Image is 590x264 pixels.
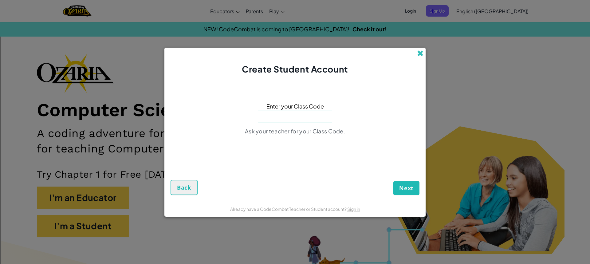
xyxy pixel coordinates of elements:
[393,181,419,195] button: Next
[2,25,588,30] div: Options
[2,41,588,47] div: Move To ...
[177,184,191,191] span: Back
[399,184,414,192] span: Next
[230,206,347,212] span: Already have a CodeCombat Teacher or Student account?
[2,2,588,8] div: Sort A > Z
[171,180,198,195] button: Back
[2,14,588,19] div: Move To ...
[242,64,348,74] span: Create Student Account
[245,128,345,135] span: Ask your teacher for your Class Code.
[2,30,588,36] div: Sign out
[347,206,360,212] a: Sign in
[2,8,588,14] div: Sort New > Old
[266,102,324,111] span: Enter your Class Code
[2,19,588,25] div: Delete
[2,36,588,41] div: Rename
